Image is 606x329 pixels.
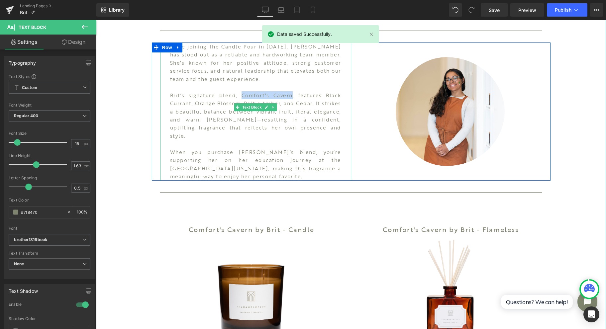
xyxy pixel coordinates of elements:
[84,164,89,168] span: em
[555,7,571,13] span: Publish
[292,37,409,146] img: girl in orange apron smiling
[9,74,90,79] div: Text Styles
[518,7,536,14] span: Preview
[78,23,86,33] a: Expand / Collapse
[396,263,510,309] iframe: Tidio Chat
[287,206,423,213] a: Comfort's Cavern by Brit - Flameless
[74,71,245,120] p: Brit’s signature blend, Comfort’s Cavern, features Black Currant, Orange Blossom, Baltic Amber, a...
[547,3,587,17] button: Publish
[14,237,47,243] i: brother1816book
[96,3,129,17] a: New Library
[145,83,167,91] span: Text Block
[14,113,39,118] b: Regular 400
[9,316,90,321] div: Shadow Color
[101,215,210,324] img: Comfort's Cavern by Brit - Candle
[93,206,218,213] a: Comfort's Cavern by Brit - Candle
[22,85,37,91] b: Custom
[21,208,63,216] input: Color
[9,251,90,256] div: Text Transform
[74,206,90,218] div: %
[510,3,544,17] a: Preview
[174,83,181,91] a: Expand / Collapse
[9,176,90,180] div: Letter Spacing
[50,35,98,49] a: Design
[9,226,90,231] div: Font
[14,261,24,266] b: None
[449,3,462,17] button: Undo
[64,23,78,33] span: Row
[9,198,90,203] div: Text Color
[300,215,410,324] img: Comfort's Cavern by Brit - Flameless
[590,3,603,17] button: More
[9,131,90,136] div: Font Size
[9,103,90,108] div: Font Weight
[305,3,321,17] a: Mobile
[20,3,96,9] a: Landing Pages
[74,128,245,161] p: When you purchase [PERSON_NAME]’s blend, you’re supporting her on her education journey at the [G...
[74,23,245,63] p: Since joining The Candle Pour in [DATE], [PERSON_NAME] has stood out as a reliable and hardworkin...
[489,7,500,14] span: Save
[9,285,38,294] div: Text Shadow
[9,302,69,309] div: Enable
[257,3,273,17] a: Desktop
[289,3,305,17] a: Tablet
[277,31,332,38] span: Data saved Successfully.
[19,25,46,30] span: Text Block
[9,56,36,66] div: Typography
[84,186,89,190] span: px
[20,10,28,15] span: Brit
[109,7,125,13] span: Library
[465,3,478,17] button: Redo
[583,306,599,322] div: Open Intercom Messenger
[273,3,289,17] a: Laptop
[84,141,89,146] span: px
[9,153,90,158] div: Line Height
